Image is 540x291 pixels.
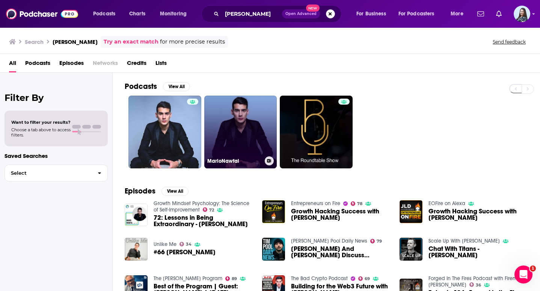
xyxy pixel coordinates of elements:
[125,82,157,91] h2: Podcasts
[291,238,367,244] a: Tim Pool Daily News
[204,96,277,168] a: MarioNawfal
[394,8,445,20] button: open menu
[400,200,422,223] img: Growth Hacking Success with Mario Nawfal
[358,276,370,281] a: 69
[25,38,44,45] h3: Search
[129,9,145,19] span: Charts
[377,240,382,243] span: 79
[125,186,189,196] a: EpisodesView All
[400,238,422,261] img: Chat With Titans - Mario Nawfal
[154,200,249,213] a: Growth Mindset Psychology: The Science of Self-Improvement
[291,275,348,282] a: The Bad Crypto Podcast
[127,57,146,72] a: Credits
[161,187,189,196] button: View All
[428,238,500,244] a: Scale Up With Nick Bradley
[514,265,532,283] iframe: Intercom live chat
[351,201,363,206] a: 78
[370,239,382,243] a: 79
[53,38,98,45] h3: [PERSON_NAME]
[25,57,50,72] a: Podcasts
[514,6,530,22] button: Show profile menu
[154,241,176,247] a: Unlike Me
[514,6,530,22] img: User Profile
[262,200,285,223] img: Growth Hacking Success with Mario Nawfal
[476,283,481,287] span: 36
[203,207,214,212] a: 72
[365,277,370,280] span: 69
[125,238,148,261] img: #66 Mario Nawfal
[154,214,253,227] span: 72: Lessons in Being Extraordinary - [PERSON_NAME]
[398,9,434,19] span: For Podcasters
[207,158,262,164] h3: MarioNawfal
[428,246,528,258] span: Chat With Titans - [PERSON_NAME]
[154,249,216,255] a: #66 Mario Nawfal
[222,8,282,20] input: Search podcasts, credits, & more...
[125,204,148,226] img: 72: Lessons in Being Extraordinary - Mario Nawfal
[5,165,108,181] button: Select
[160,37,225,46] span: for more precise results
[232,277,237,280] span: 89
[6,7,78,21] img: Podchaser - Follow, Share and Rate Podcasts
[155,8,196,20] button: open menu
[124,8,150,20] a: Charts
[514,6,530,22] span: Logged in as brookefortierpr
[5,92,108,103] h2: Filter By
[357,202,362,205] span: 78
[225,276,237,281] a: 89
[160,9,187,19] span: Monitoring
[154,275,222,282] a: The Glenn Beck Program
[5,171,92,175] span: Select
[493,7,505,20] a: Show notifications dropdown
[356,9,386,19] span: For Business
[208,5,348,22] div: Search podcasts, credits, & more...
[262,238,285,261] img: Tim Pool And Mario Nawfal Discuss Censorship, Trump, And The 2024 Election
[285,12,317,16] span: Open Advanced
[291,246,391,258] a: Tim Pool And Mario Nawfal Discuss Censorship, Trump, And The 2024 Election
[125,186,155,196] h2: Episodes
[5,152,108,159] p: Saved Searches
[451,9,463,19] span: More
[125,82,190,91] a: PodcastsView All
[93,9,115,19] span: Podcasts
[11,120,71,125] span: Want to filter your results?
[428,208,528,221] a: Growth Hacking Success with Mario Nawfal
[428,246,528,258] a: Chat With Titans - Mario Nawfal
[428,208,528,221] span: Growth Hacking Success with [PERSON_NAME]
[186,243,192,246] span: 34
[104,37,158,46] a: Try an exact match
[291,208,391,221] span: Growth Hacking Success with [PERSON_NAME]
[154,214,253,227] a: 72: Lessons in Being Extraordinary - Mario Nawfal
[291,208,391,221] a: Growth Hacking Success with Mario Nawfal
[88,8,125,20] button: open menu
[428,275,523,288] a: Forged In The Fires Podcast with Fireman Rob
[428,200,465,207] a: EOFire on Alexa
[474,7,487,20] a: Show notifications dropdown
[155,57,167,72] a: Lists
[490,39,528,45] button: Send feedback
[59,57,84,72] a: Episodes
[291,200,340,207] a: Entrepreneurs on Fire
[11,127,71,138] span: Choose a tab above to access filters.
[306,4,320,12] span: New
[93,57,118,72] span: Networks
[179,242,192,246] a: 34
[154,249,216,255] span: #66 [PERSON_NAME]
[445,8,473,20] button: open menu
[351,8,395,20] button: open menu
[209,208,214,212] span: 72
[291,246,391,258] span: [PERSON_NAME] And [PERSON_NAME] Discuss Censorship, [PERSON_NAME], And The 2024 Election
[163,82,190,91] button: View All
[282,9,320,18] button: Open AdvancedNew
[9,57,16,72] a: All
